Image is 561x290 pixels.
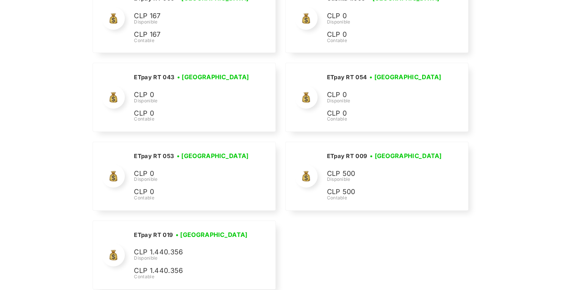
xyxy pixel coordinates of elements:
div: Disponible [327,19,442,25]
h3: • [GEOGRAPHIC_DATA] [369,72,442,82]
div: Disponible [327,97,444,104]
div: Contable [134,37,251,44]
p: CLP 0 [327,108,440,119]
div: Contable [327,37,442,44]
p: CLP 0 [327,89,440,100]
h3: • [GEOGRAPHIC_DATA] [176,230,248,239]
div: Contable [134,273,250,280]
h2: ETpay RT 043 [134,74,174,81]
h3: • [GEOGRAPHIC_DATA] [177,72,249,82]
p: CLP 1.440.356 [134,265,248,276]
h2: ETpay RT 009 [327,152,367,160]
p: CLP 0 [134,89,248,100]
div: Disponible [134,97,251,104]
p: CLP 0 [327,29,440,40]
h3: • [GEOGRAPHIC_DATA] [370,151,442,160]
div: Contable [134,116,251,122]
p: CLP 500 [327,168,440,179]
p: CLP 0 [134,187,248,198]
p: CLP 500 [327,187,440,198]
h2: ETpay RT 054 [327,74,367,81]
div: Disponible [134,255,250,262]
p: CLP 0 [327,11,440,22]
p: CLP 0 [134,168,248,179]
p: CLP 167 [134,11,248,22]
div: Contable [134,194,251,201]
div: Disponible [327,176,444,183]
div: Disponible [134,176,251,183]
p: CLP 1.440.356 [134,247,248,258]
div: Contable [327,116,444,122]
h2: ETpay RT 019 [134,231,173,239]
p: CLP 167 [134,29,248,40]
p: CLP 0 [134,108,248,119]
h3: • [GEOGRAPHIC_DATA] [177,151,249,160]
h2: ETpay RT 053 [134,152,174,160]
div: Contable [327,194,444,201]
div: Disponible [134,19,251,25]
